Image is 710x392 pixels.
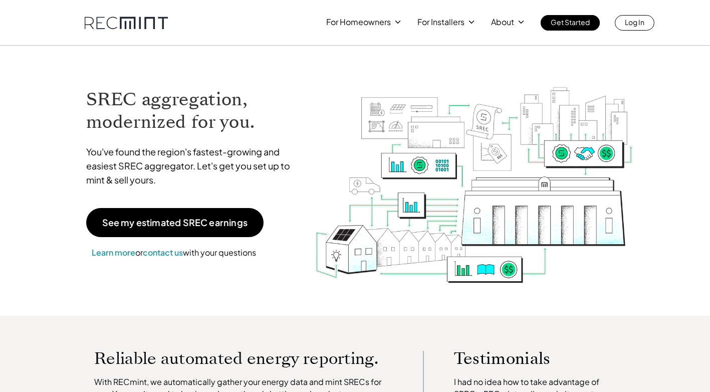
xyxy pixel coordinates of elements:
p: Reliable automated energy reporting. [94,351,393,366]
p: For Installers [417,15,464,29]
p: Get Started [551,15,590,29]
p: or with your questions [86,246,262,259]
p: Testimonials [454,351,603,366]
p: You've found the region's fastest-growing and easiest SREC aggregator. Let's get you set up to mi... [86,145,300,187]
h1: SREC aggregation, modernized for you. [86,88,300,133]
a: See my estimated SREC earnings [86,208,264,237]
p: About [491,15,514,29]
a: contact us [143,247,183,258]
p: See my estimated SREC earnings [102,218,248,227]
img: RECmint value cycle [314,61,634,286]
p: Log In [625,15,644,29]
a: Log In [615,15,654,31]
p: For Homeowners [326,15,391,29]
a: Learn more [92,247,135,258]
a: Get Started [541,15,600,31]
